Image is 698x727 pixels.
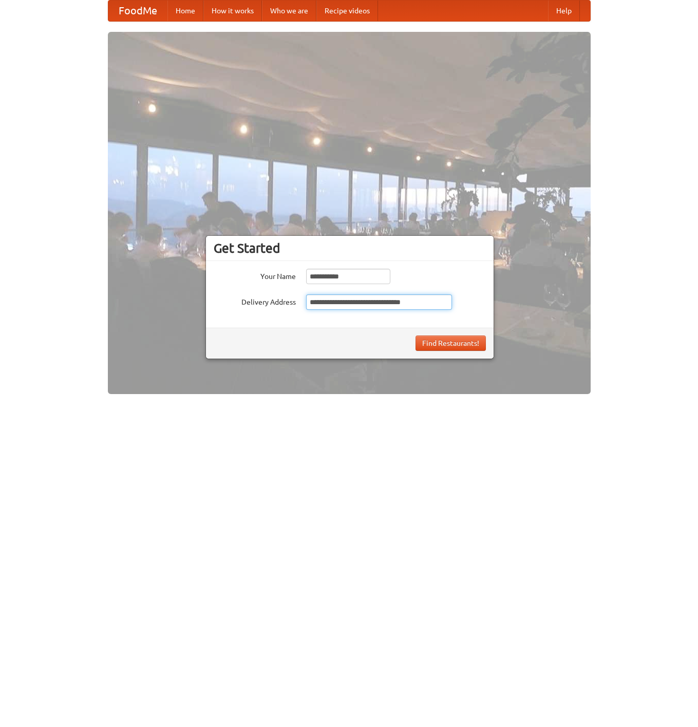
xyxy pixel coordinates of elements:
button: Find Restaurants! [416,335,486,351]
label: Delivery Address [214,294,296,307]
h3: Get Started [214,240,486,256]
a: Who we are [262,1,316,21]
label: Your Name [214,269,296,282]
a: FoodMe [108,1,167,21]
a: Home [167,1,203,21]
a: Help [548,1,580,21]
a: Recipe videos [316,1,378,21]
a: How it works [203,1,262,21]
